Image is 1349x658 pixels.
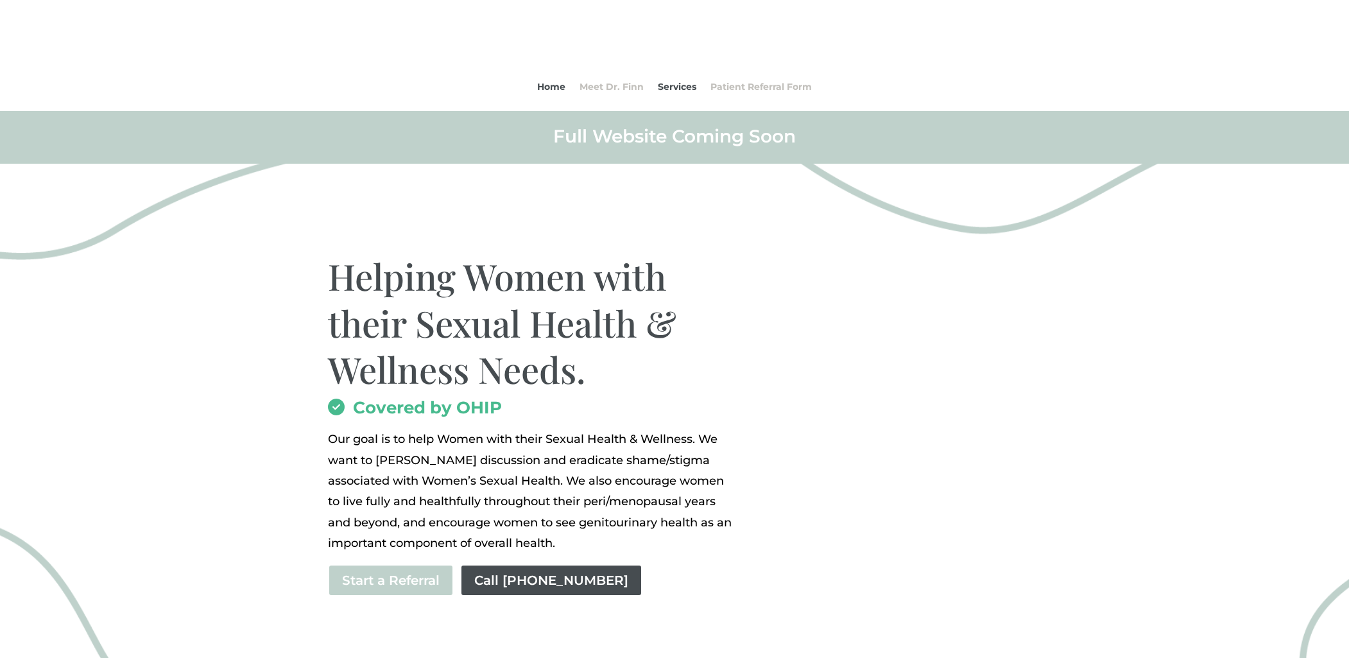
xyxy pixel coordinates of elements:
a: Patient Referral Form [710,62,812,111]
h1: Helping Women with their Sexual Health & Wellness Needs. [328,253,735,399]
a: Meet Dr. Finn [580,62,644,111]
div: Page 1 [328,429,735,553]
a: Home [537,62,565,111]
a: Start a Referral [328,564,454,596]
h2: Full Website Coming Soon [328,125,1021,154]
h2: Covered by OHIP [328,399,735,422]
a: Services [658,62,696,111]
a: Call [PHONE_NUMBER] [460,564,642,596]
p: Our goal is to help Women with their Sexual Health & Wellness. We want to [PERSON_NAME] discussio... [328,429,735,553]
